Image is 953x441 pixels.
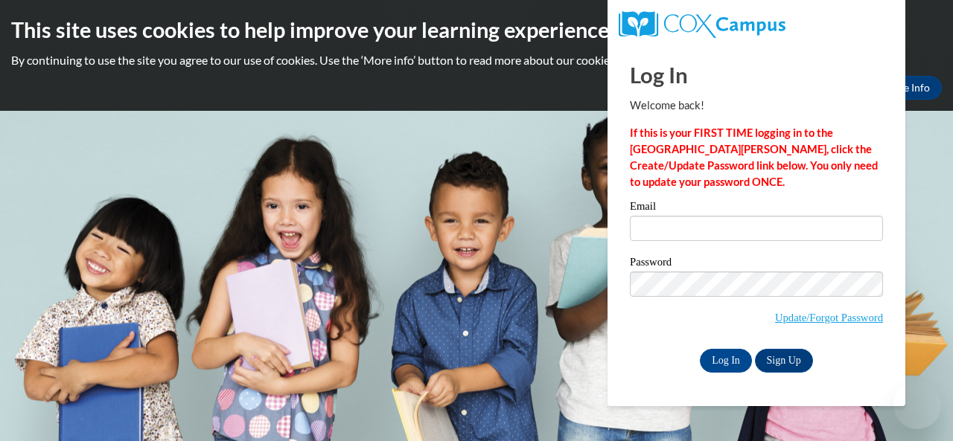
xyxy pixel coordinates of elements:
p: Welcome back! [630,97,883,114]
img: COX Campus [619,11,785,38]
a: Update/Forgot Password [775,312,883,323]
p: By continuing to use the site you agree to our use of cookies. Use the ‘More info’ button to read... [11,52,942,68]
strong: If this is your FIRST TIME logging in to the [GEOGRAPHIC_DATA][PERSON_NAME], click the Create/Upd... [630,126,878,188]
iframe: Button to launch messaging window [893,382,941,429]
a: Sign Up [755,349,813,373]
label: Password [630,257,883,271]
a: More Info [872,76,942,100]
label: Email [630,201,883,216]
input: Log In [700,349,752,373]
h2: This site uses cookies to help improve your learning experience. [11,15,942,45]
h1: Log In [630,59,883,90]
